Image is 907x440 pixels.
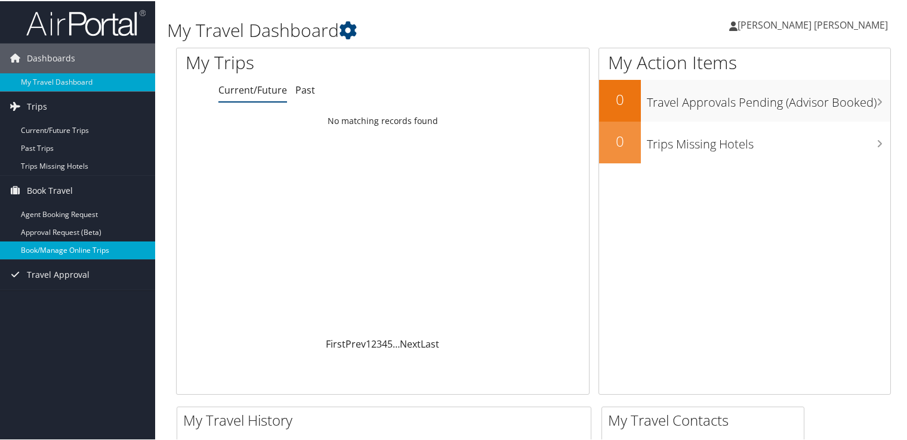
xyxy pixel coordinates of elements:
a: Next [400,336,421,349]
h2: 0 [599,130,641,150]
a: 5 [387,336,393,349]
span: Travel Approval [27,259,90,289]
a: Last [421,336,439,349]
a: 4 [382,336,387,349]
h1: My Action Items [599,49,890,74]
h3: Trips Missing Hotels [647,129,890,151]
a: Prev [345,336,366,349]
a: 0Trips Missing Hotels [599,120,890,162]
h1: My Travel Dashboard [167,17,656,42]
span: … [393,336,400,349]
span: Book Travel [27,175,73,204]
a: 3 [377,336,382,349]
td: No matching records found [177,109,589,131]
a: Current/Future [218,82,287,95]
a: 1 [366,336,371,349]
h1: My Trips [186,49,408,74]
a: 2 [371,336,377,349]
span: Dashboards [27,42,75,72]
a: 0Travel Approvals Pending (Advisor Booked) [599,79,890,120]
span: [PERSON_NAME] [PERSON_NAME] [738,17,888,30]
h2: 0 [599,88,641,109]
h2: My Travel History [183,409,591,429]
img: airportal-logo.png [26,8,146,36]
a: Past [295,82,315,95]
h3: Travel Approvals Pending (Advisor Booked) [647,87,890,110]
a: First [326,336,345,349]
a: [PERSON_NAME] [PERSON_NAME] [729,6,900,42]
h2: My Travel Contacts [608,409,804,429]
span: Trips [27,91,47,120]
